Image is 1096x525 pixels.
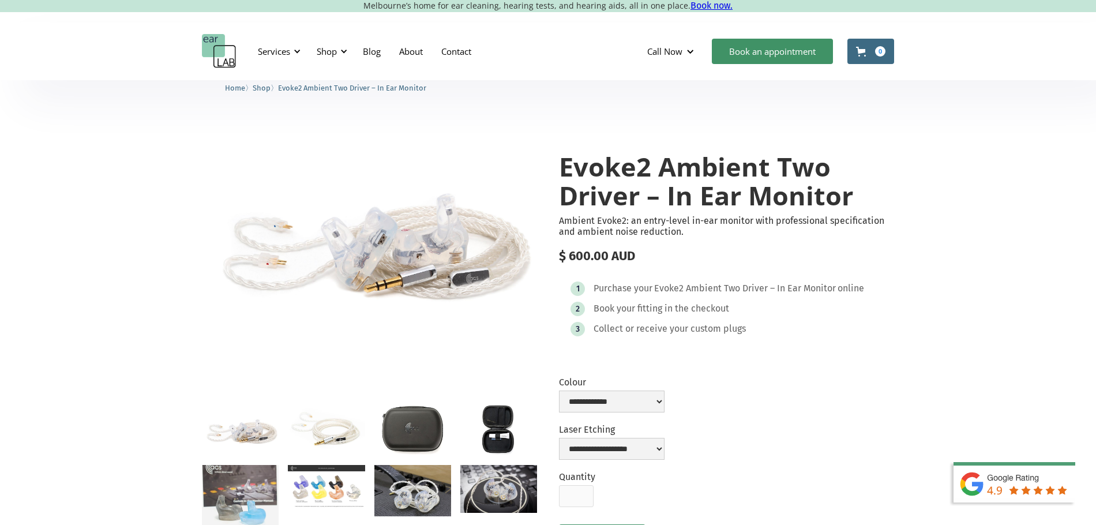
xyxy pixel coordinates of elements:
img: Evoke2 Ambient Two Driver – In Ear Monitor [202,129,537,352]
a: Book an appointment [712,39,833,64]
div: Services [251,34,304,69]
h1: Evoke2 Ambient Two Driver – In Ear Monitor [559,152,894,209]
div: Evoke2 Ambient Two Driver – In Ear Monitor [654,283,836,294]
div: Services [258,46,290,57]
a: Home [225,82,245,93]
div: Call Now [647,46,682,57]
div: Collect or receive your custom plugs [594,323,746,335]
a: open lightbox [202,404,279,456]
div: 2 [576,305,580,313]
a: open lightbox [460,404,537,455]
a: open lightbox [202,129,537,352]
a: open lightbox [374,404,451,455]
div: Call Now [638,34,706,69]
a: open lightbox [288,465,365,508]
a: Evoke2 Ambient Two Driver – In Ear Monitor [278,82,426,93]
div: 1 [576,284,580,293]
div: Shop [317,46,337,57]
span: Shop [253,84,271,92]
a: home [202,34,237,69]
div: online [838,283,864,294]
a: open lightbox [288,404,365,452]
span: Evoke2 Ambient Two Driver – In Ear Monitor [278,84,426,92]
label: Quantity [559,471,595,482]
p: Ambient Evoke2: an entry-level in-ear monitor with professional specification and ambient noise r... [559,215,894,237]
div: 0 [875,46,885,57]
label: Laser Etching [559,424,665,435]
div: $ 600.00 AUD [559,249,894,264]
label: Colour [559,377,665,388]
div: Book your fitting in the checkout [594,303,729,314]
div: 3 [576,325,580,333]
li: 〉 [225,82,253,94]
a: Blog [354,35,390,68]
a: open lightbox [460,465,537,513]
a: Open cart [847,39,894,64]
a: Contact [432,35,481,68]
a: open lightbox [374,465,451,516]
a: Shop [253,82,271,93]
div: Shop [310,34,351,69]
span: Home [225,84,245,92]
li: 〉 [253,82,278,94]
a: About [390,35,432,68]
div: Purchase your [594,283,652,294]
